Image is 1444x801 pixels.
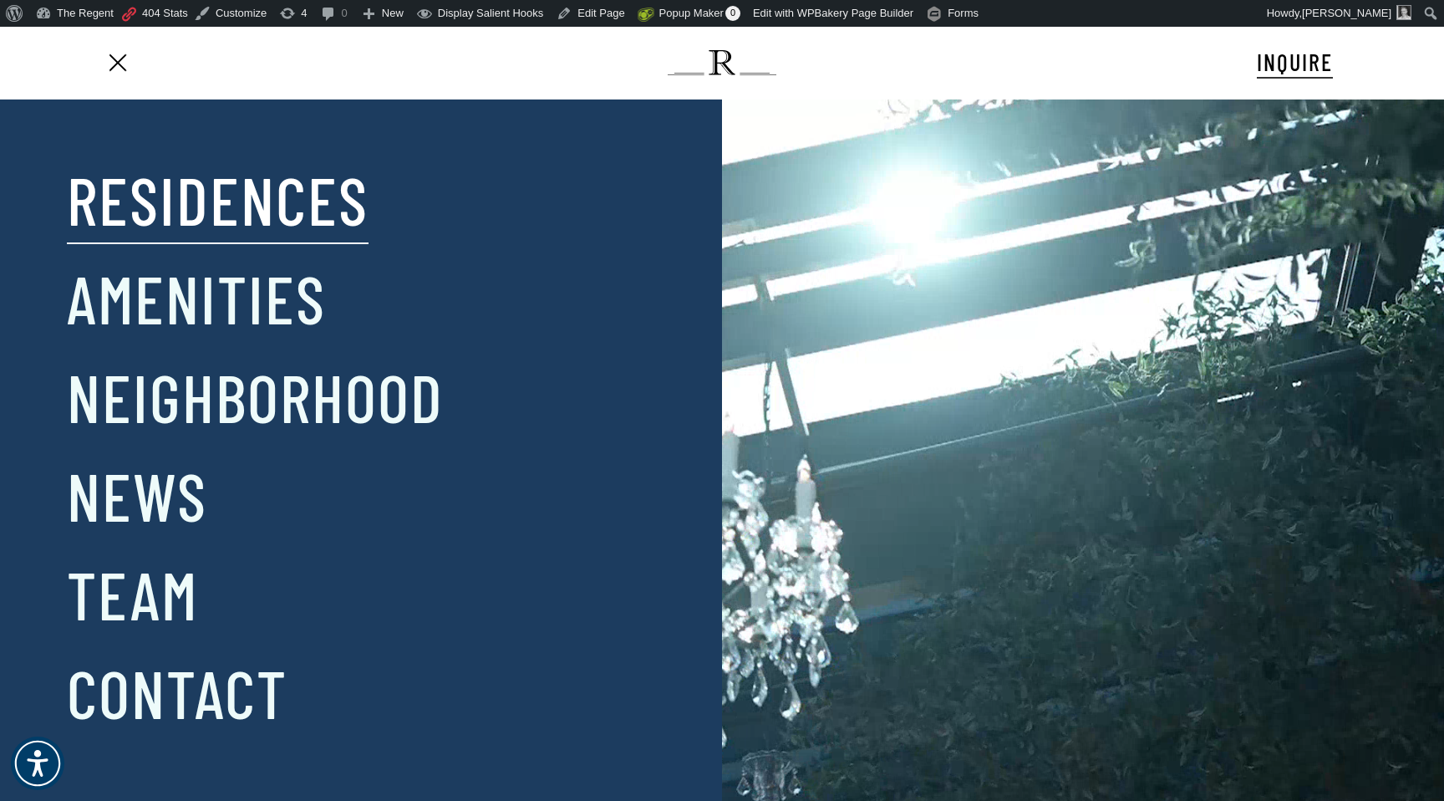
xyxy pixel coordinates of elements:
a: Team [67,550,198,637]
a: Amenities [67,254,326,341]
a: Contact [67,649,287,736]
span: INQUIRE [1257,48,1333,76]
a: News [67,452,207,538]
a: Navigation Menu [103,54,131,72]
img: The Regent [668,50,775,75]
a: Residences [67,156,369,242]
div: Accessibility Menu [11,737,64,790]
span: [PERSON_NAME] [1302,7,1391,19]
a: INQUIRE [1257,46,1333,79]
span: 0 [725,6,740,21]
a: Neighborhood [67,353,444,440]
